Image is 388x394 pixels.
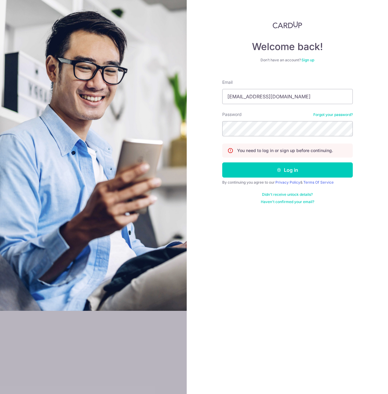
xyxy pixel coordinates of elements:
label: Email [222,79,233,85]
a: Forgot your password? [313,112,353,117]
a: Sign up [301,58,314,62]
a: Privacy Policy [275,180,300,185]
a: Haven't confirmed your email? [261,199,314,204]
img: CardUp Logo [273,21,302,29]
h4: Welcome back! [222,41,353,53]
a: Didn't receive unlock details? [262,192,313,197]
p: You need to log in or sign up before continuing. [237,148,333,154]
label: Password [222,111,242,117]
button: Log in [222,162,353,178]
a: Terms Of Service [303,180,334,185]
input: Enter your Email [222,89,353,104]
div: Don’t have an account? [222,58,353,63]
div: By continuing you agree to our & [222,180,353,185]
